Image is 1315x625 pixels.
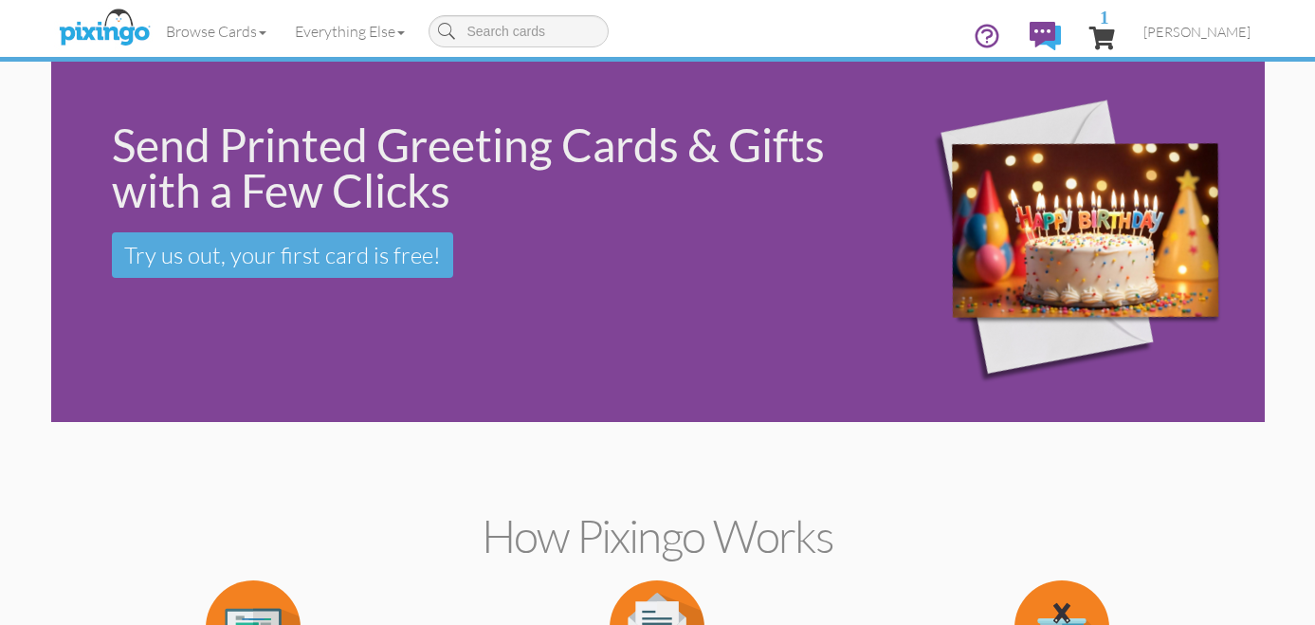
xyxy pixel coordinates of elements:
div: Send Printed Greeting Cards & Gifts with a Few Clicks [112,122,845,213]
span: Try us out, your first card is free! [124,241,441,269]
a: Browse Cards [152,8,281,55]
input: Search cards [429,15,609,47]
img: comments.svg [1030,22,1061,50]
h2: How Pixingo works [84,511,1232,561]
a: [PERSON_NAME] [1129,8,1265,56]
a: Try us out, your first card is free! [112,232,453,278]
iframe: Chat [1314,624,1315,625]
img: pixingo logo [54,5,155,52]
span: [PERSON_NAME] [1143,24,1251,40]
span: 1 [1100,8,1109,26]
img: 756575c7-7eac-4d68-b443-8019490cf74f.png [870,66,1259,418]
a: Everything Else [281,8,419,55]
a: 1 [1089,8,1115,64]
